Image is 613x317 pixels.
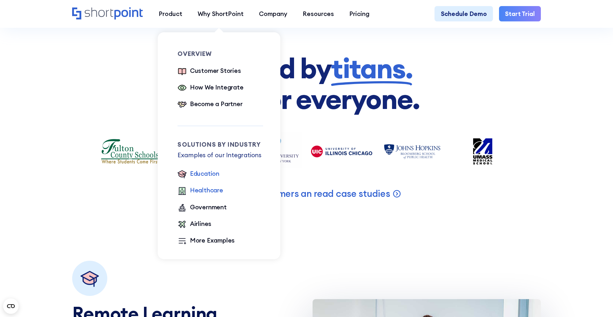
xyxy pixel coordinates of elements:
a: Customer Stories [178,66,241,77]
a: How We Integrate [178,83,243,93]
a: Resources [295,6,342,21]
div: Overview [178,51,263,57]
div: Resources [303,9,334,19]
div: Healthcare [190,186,223,195]
a: Pricing [342,6,377,21]
p: See more customers an read case studies [212,188,390,199]
div: How We Integrate [190,83,244,92]
a: More Examples [178,236,235,246]
img: logo Johns Hopkins [382,132,443,171]
span: titans. [331,53,412,83]
a: Home [72,7,143,21]
a: Healthcare [178,186,223,196]
div: Airlines [190,219,211,228]
div: More Examples [190,236,235,245]
div: Pricing [349,9,369,19]
p: Examples of our Integrations [178,151,263,160]
div: Why ShortPoint [198,9,244,19]
a: Government [178,203,226,213]
div: Solutions by Industry [178,142,263,148]
div: Education [190,169,219,178]
a: Become a Partner [178,99,242,110]
iframe: Chat Widget [498,243,613,317]
a: See more customers an read case studies [212,188,402,199]
a: Schedule Demo [435,6,493,21]
a: Start Trial [499,6,541,21]
img: Intranet templates for education [100,132,161,170]
a: Company [251,6,295,21]
div: Product [159,9,182,19]
a: Product [151,6,190,21]
a: Why ShortPoint [190,6,251,21]
div: Company [259,9,287,19]
button: Open CMP widget [3,298,19,314]
a: Airlines [178,219,211,230]
div: Become a Partner [190,99,243,109]
h2: Trusted by Built for everyone. [192,53,421,114]
div: Customer Stories [190,66,241,75]
a: Education [178,169,219,180]
div: Government [190,203,227,212]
